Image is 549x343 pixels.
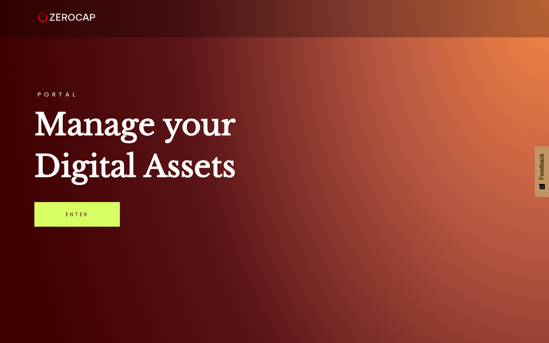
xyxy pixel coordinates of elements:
h3: PORTAL [34,92,515,98]
h1: Manage your Digital Assets [34,104,515,187]
a: Enter [34,202,120,227]
img: ZeroCap [38,12,95,23]
span: Feedback [539,154,545,180]
button: Feedback - Show survey [535,146,549,197]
